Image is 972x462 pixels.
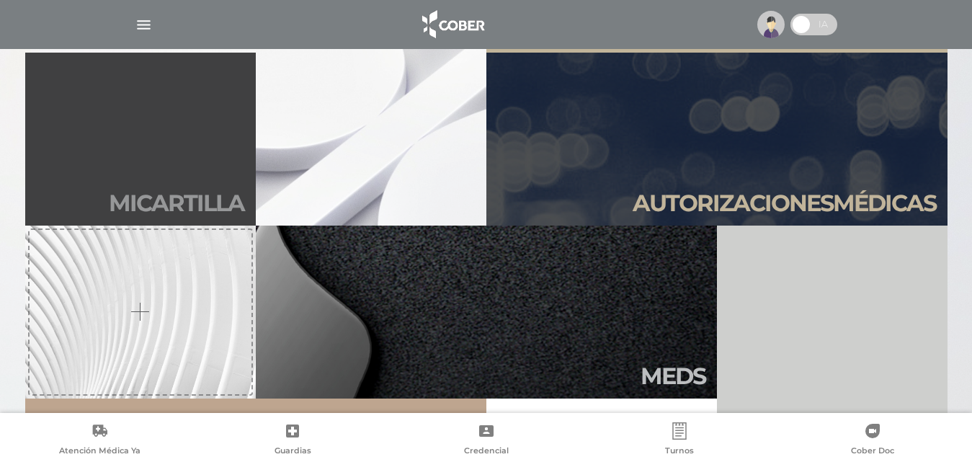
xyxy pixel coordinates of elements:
a: Micartilla [25,53,256,226]
span: Cober Doc [851,445,894,458]
a: Meds [256,226,717,399]
h2: Mi car tilla [109,190,244,217]
a: Credencial [389,422,582,459]
a: Guardias [196,422,389,459]
img: logo_cober_home-white.png [414,7,490,42]
span: Atención Médica Ya [59,445,141,458]
img: Cober_menu-lines-white.svg [135,16,153,34]
span: Credencial [464,445,509,458]
h2: Meds [641,363,705,390]
a: Cober Doc [776,422,969,459]
h2: Autori zaciones médicas [633,190,936,217]
a: Turnos [583,422,776,459]
span: Guardias [275,445,311,458]
img: profile-placeholder.svg [757,11,785,38]
a: Autorizacionesmédicas [486,53,948,226]
span: Turnos [665,445,694,458]
a: Atención Médica Ya [3,422,196,459]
